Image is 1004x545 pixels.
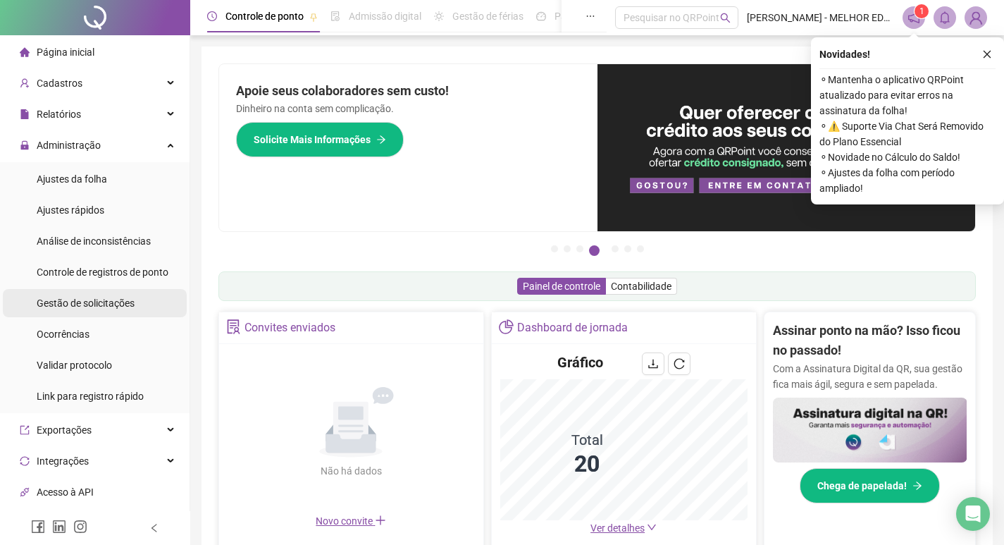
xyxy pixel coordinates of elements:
[20,47,30,57] span: home
[536,11,546,21] span: dashboard
[20,487,30,497] span: api
[554,11,609,22] span: Painel do DP
[349,11,421,22] span: Admissão digital
[254,132,371,147] span: Solicite Mais Informações
[982,49,992,59] span: close
[20,78,30,88] span: user-add
[226,319,241,334] span: solution
[37,298,135,309] span: Gestão de solicitações
[286,463,416,479] div: Não há dados
[819,149,996,165] span: ⚬ Novidade no Cálculo do Saldo!
[20,456,30,466] span: sync
[551,245,558,252] button: 1
[611,281,671,292] span: Contabilidade
[236,81,581,101] h2: Apoie seus colaboradores sem custo!
[590,522,645,534] span: Ver detalhes
[37,329,89,340] span: Ocorrências
[912,481,922,491] span: arrow-right
[585,11,595,21] span: ellipsis
[819,47,870,62] span: Novidades !
[330,11,340,21] span: file-done
[37,173,107,185] span: Ajustes da folha
[20,425,30,435] span: export
[523,281,600,292] span: Painel de controle
[20,140,30,150] span: lock
[244,316,335,340] div: Convites enviados
[557,353,603,372] h4: Gráfico
[624,245,631,252] button: 6
[37,455,89,467] span: Integrações
[597,64,976,231] img: banner%2Fa8ee1423-cce5-4ffa-a127-5a2d429cc7d8.png
[149,523,159,533] span: left
[637,245,644,252] button: 7
[37,78,82,89] span: Cadastros
[73,520,87,534] span: instagram
[37,204,104,216] span: Ajustes rápidos
[52,520,66,534] span: linkedin
[499,319,514,334] span: pie-chart
[647,522,657,532] span: down
[647,358,659,369] span: download
[37,424,92,436] span: Exportações
[37,486,94,498] span: Acesso à API
[564,245,571,252] button: 2
[37,47,94,58] span: Página inicial
[919,6,924,16] span: 1
[819,118,996,149] span: ⚬ ⚠️ Suporte Via Chat Será Removido do Plano Essencial
[674,358,685,369] span: reload
[37,391,144,402] span: Link para registro rápido
[907,11,920,24] span: notification
[747,10,894,25] span: [PERSON_NAME] - MELHOR EDUCAÇÃO DO [GEOGRAPHIC_DATA]
[956,497,990,531] div: Open Intercom Messenger
[225,11,304,22] span: Controle de ponto
[236,122,404,157] button: Solicite Mais Informações
[800,468,940,503] button: Chega de papelada!
[207,11,217,21] span: clock-circle
[576,245,583,252] button: 3
[316,515,386,527] span: Novo convite
[517,316,628,340] div: Dashboard de jornada
[20,109,30,119] span: file
[375,515,386,526] span: plus
[37,140,101,151] span: Administração
[938,11,951,24] span: bell
[965,7,986,28] img: 6571
[773,321,967,361] h2: Assinar ponto na mão? Isso ficou no passado!
[612,245,619,252] button: 5
[37,360,112,371] span: Validar protocolo
[590,522,657,534] a: Ver detalhes down
[434,11,444,21] span: sun
[817,478,907,494] span: Chega de papelada!
[819,72,996,118] span: ⚬ Mantenha o aplicativo QRPoint atualizado para evitar erros na assinatura da folha!
[309,13,318,21] span: pushpin
[773,361,967,392] p: Com a Assinatura Digital da QR, sua gestão fica mais ágil, segura e sem papelada.
[31,520,45,534] span: facebook
[37,235,151,247] span: Análise de inconsistências
[376,135,386,145] span: arrow-right
[37,267,168,278] span: Controle de registros de ponto
[236,101,581,116] p: Dinheiro na conta sem complicação.
[915,4,929,18] sup: 1
[37,109,81,120] span: Relatórios
[819,165,996,196] span: ⚬ Ajustes da folha com período ampliado!
[773,398,967,463] img: banner%2F02c71560-61a6-44d4-94b9-c8ab97240462.png
[589,245,600,256] button: 4
[720,13,731,23] span: search
[452,11,523,22] span: Gestão de férias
